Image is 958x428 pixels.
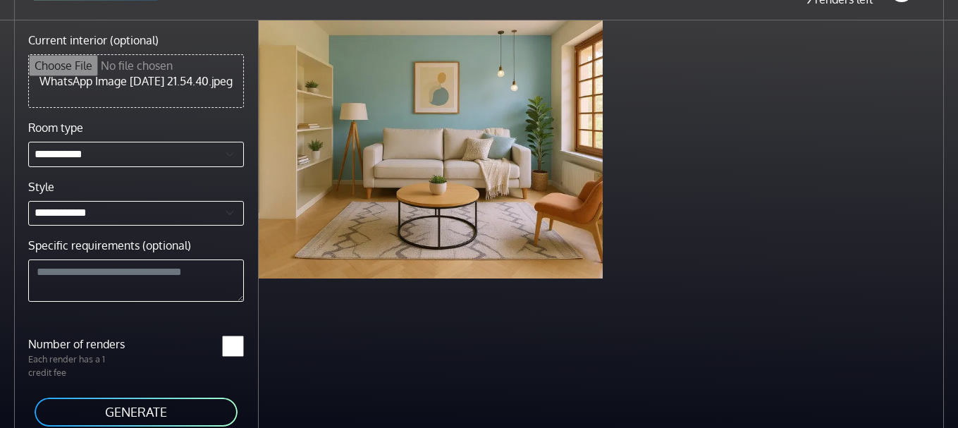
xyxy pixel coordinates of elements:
[28,237,191,254] label: Specific requirements (optional)
[28,119,83,136] label: Room type
[20,353,136,379] p: Each render has a 1 credit fee
[28,32,159,49] label: Current interior (optional)
[28,178,54,195] label: Style
[20,336,136,353] label: Number of renders
[33,396,239,428] button: GENERATE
